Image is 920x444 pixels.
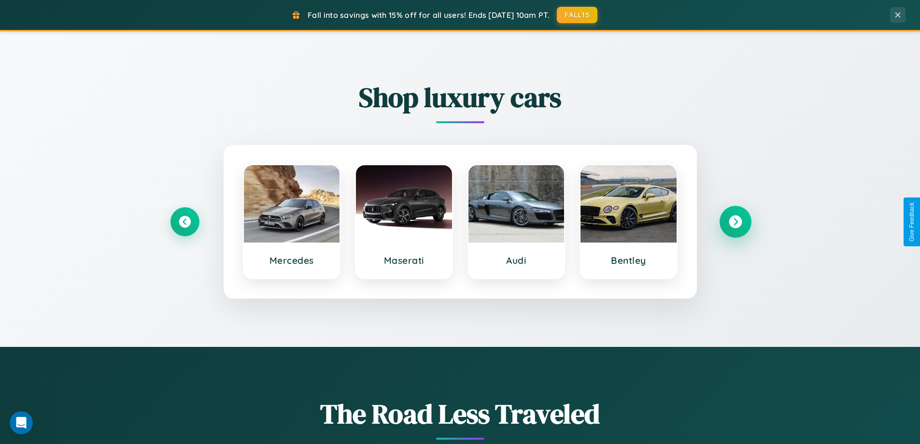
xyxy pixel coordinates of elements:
h3: Audi [478,255,555,266]
h1: The Road Less Traveled [170,395,750,432]
h3: Maserati [366,255,442,266]
h3: Bentley [590,255,667,266]
h3: Mercedes [254,255,330,266]
h2: Shop luxury cars [170,79,750,116]
div: Give Feedback [908,202,915,242]
button: FALL15 [557,7,597,23]
span: Fall into savings with 15% off for all users! Ends [DATE] 10am PT. [308,10,550,20]
iframe: Intercom live chat [10,411,33,434]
